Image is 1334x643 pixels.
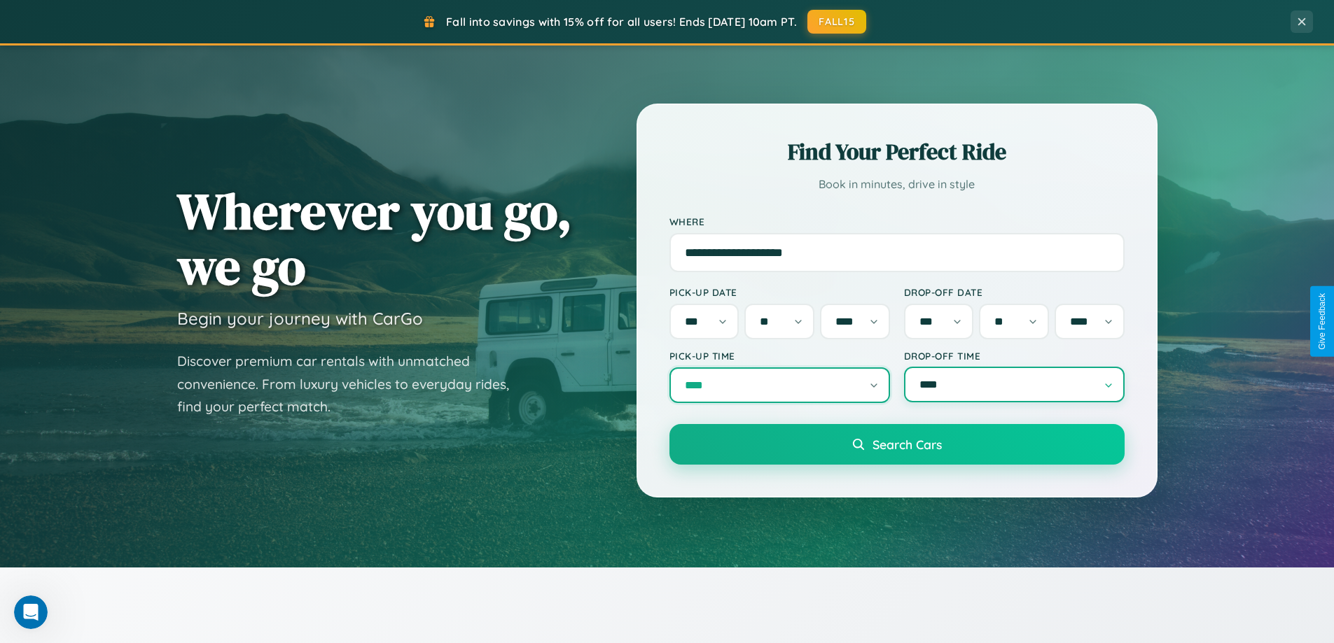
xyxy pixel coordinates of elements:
[904,286,1125,298] label: Drop-off Date
[177,308,423,329] h3: Begin your journey with CarGo
[669,424,1125,465] button: Search Cars
[669,136,1125,167] h2: Find Your Perfect Ride
[904,350,1125,362] label: Drop-off Time
[177,183,572,294] h1: Wherever you go, we go
[1317,293,1327,350] div: Give Feedback
[807,10,866,34] button: FALL15
[177,350,527,418] p: Discover premium car rentals with unmatched convenience. From luxury vehicles to everyday rides, ...
[669,215,1125,227] label: Where
[873,437,942,452] span: Search Cars
[669,350,890,362] label: Pick-up Time
[669,174,1125,195] p: Book in minutes, drive in style
[446,15,797,29] span: Fall into savings with 15% off for all users! Ends [DATE] 10am PT.
[669,286,890,298] label: Pick-up Date
[14,595,48,629] iframe: Intercom live chat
